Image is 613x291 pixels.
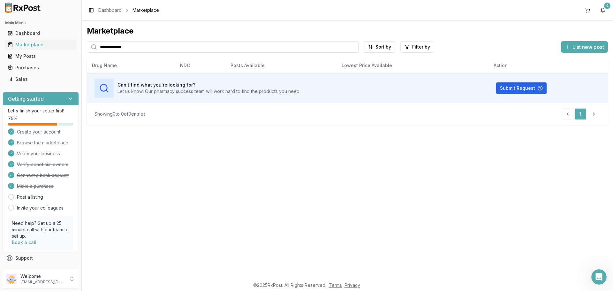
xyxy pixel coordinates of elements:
span: List new post [572,43,604,51]
iframe: Intercom live chat [591,269,607,285]
p: Welcome [20,273,65,280]
a: Purchases [5,62,76,73]
th: NDC [175,58,225,73]
div: Marketplace [8,42,74,48]
p: Need help? Set up a 25 minute call with our team to set up. [12,220,70,239]
th: Drug Name [87,58,175,73]
h3: Can't find what you're looking for? [117,82,300,88]
button: Feedback [3,264,79,275]
img: User avatar [6,274,17,284]
span: Connect a bank account [17,172,69,179]
span: Verify your business [17,150,60,157]
span: Filter by [412,44,430,50]
button: Filter by [400,41,434,53]
span: Feedback [15,266,37,273]
a: Post a listing [17,194,43,200]
a: Dashboard [98,7,122,13]
a: Dashboard [5,27,76,39]
span: Marketplace [132,7,159,13]
h2: Main Menu [5,20,76,26]
div: Purchases [8,65,74,71]
a: Book a call [12,240,36,245]
nav: breadcrumb [98,7,159,13]
button: My Posts [3,51,79,61]
button: Marketplace [3,40,79,50]
span: Make a purchase [17,183,54,189]
p: Let us know! Our pharmacy success team will work hard to find the products you need. [117,88,300,95]
div: 4 [604,3,610,9]
button: Support [3,252,79,264]
button: 4 [598,5,608,15]
img: RxPost Logo [3,3,43,13]
h3: Getting started [8,95,44,103]
span: 75 % [8,115,18,122]
button: Purchases [3,63,79,73]
a: Terms [329,282,342,288]
div: My Posts [8,53,74,59]
th: Action [488,58,608,73]
button: Sort by [364,41,395,53]
a: Privacy [344,282,360,288]
a: 1 [575,108,586,120]
a: Marketplace [5,39,76,50]
a: My Posts [5,50,76,62]
div: Sales [8,76,74,82]
a: Go to next page [587,108,600,120]
a: Sales [5,73,76,85]
span: Sort by [375,44,391,50]
button: List new post [561,41,608,53]
span: Verify beneficial owners [17,161,68,168]
a: Invite your colleagues [17,205,64,211]
th: Lowest Price Available [337,58,488,73]
span: Create your account [17,129,60,135]
button: Submit Request [496,82,547,94]
a: List new post [561,44,608,51]
button: Sales [3,74,79,84]
div: Showing 0 to 0 of 0 entries [95,111,146,117]
button: Dashboard [3,28,79,38]
span: Browse the marketplace [17,140,68,146]
nav: pagination [562,108,600,120]
p: [EMAIL_ADDRESS][DOMAIN_NAME] [20,280,65,285]
div: Dashboard [8,30,74,36]
div: Marketplace [87,26,608,36]
th: Posts Available [225,58,337,73]
p: Let's finish your setup first! [8,108,73,114]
